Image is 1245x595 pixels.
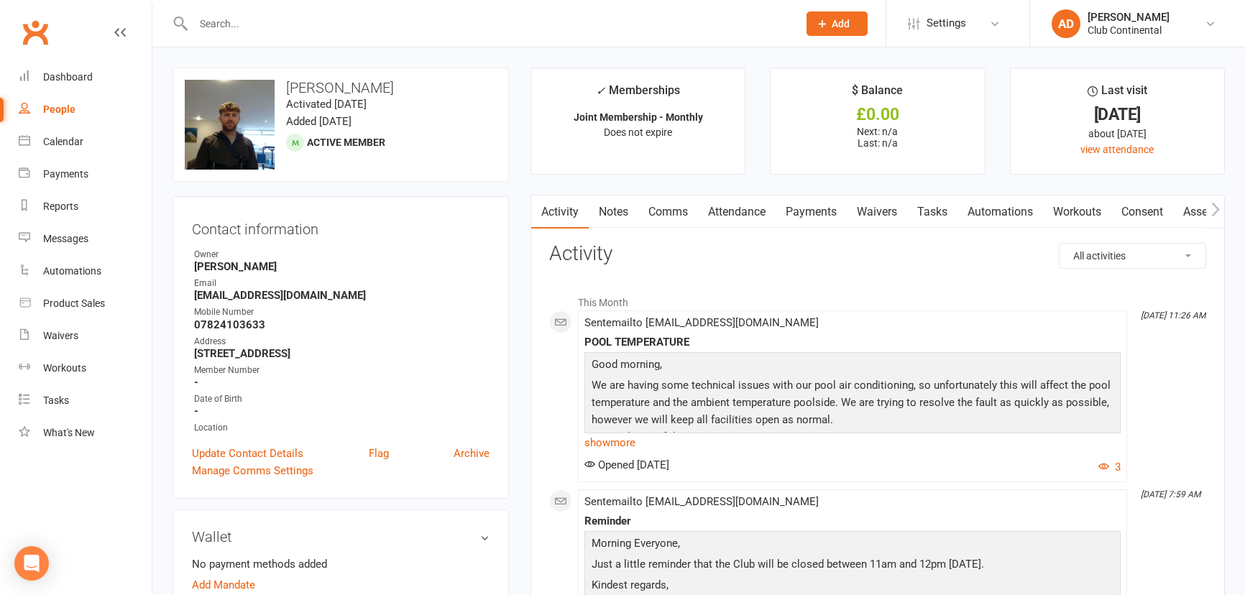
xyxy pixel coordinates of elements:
[1088,11,1170,24] div: [PERSON_NAME]
[604,126,672,138] span: Does not expire
[19,417,152,449] a: What's New
[19,158,152,190] a: Payments
[194,392,490,406] div: Date of Birth
[19,287,152,320] a: Product Sales
[43,233,88,244] div: Messages
[192,555,490,573] li: No payment methods added
[852,81,903,107] div: $ Balance
[192,529,490,545] h3: Wallet
[784,107,971,122] div: £0.00
[19,223,152,255] a: Messages
[43,136,83,147] div: Calendar
[194,347,490,360] strong: [STREET_ADDRESS]
[19,352,152,384] a: Workouts
[907,195,957,229] a: Tasks
[19,320,152,352] a: Waivers
[574,111,703,123] strong: Joint Membership - Monthly
[588,356,1117,377] p: Good morning,
[194,289,490,302] strong: [EMAIL_ADDRESS][DOMAIN_NAME]
[194,277,490,290] div: Email
[1052,9,1080,38] div: AD
[194,260,490,273] strong: [PERSON_NAME]
[588,555,1117,576] p: Just a little reminder that the Club will be closed between 11am and 12pm [DATE].
[584,495,819,508] span: Sent email to [EMAIL_ADDRESS][DOMAIN_NAME]
[1088,24,1170,37] div: Club Continental
[43,103,75,115] div: People
[192,445,303,462] a: Update Contact Details
[17,14,53,50] a: Clubworx
[19,384,152,417] a: Tasks
[43,330,78,341] div: Waivers
[185,80,275,170] img: image1753522108.png
[194,335,490,349] div: Address
[589,195,638,229] a: Notes
[1141,310,1205,320] i: [DATE] 11:26 AM
[454,445,490,462] a: Archive
[307,137,385,148] span: Active member
[1024,126,1211,142] div: about [DATE]
[19,190,152,223] a: Reports
[957,195,1043,229] a: Automations
[698,195,776,229] a: Attendance
[531,195,589,229] a: Activity
[588,377,1117,484] p: We are having some technical issues with our pool air conditioning, so unfortunately this will af...
[43,362,86,374] div: Workouts
[638,195,698,229] a: Comms
[1024,107,1211,122] div: [DATE]
[19,126,152,158] a: Calendar
[584,515,1121,527] div: Reminder
[776,195,847,229] a: Payments
[194,376,490,389] strong: -
[43,427,95,438] div: What's New
[784,126,971,149] p: Next: n/a Last: n/a
[19,61,152,93] a: Dashboard
[927,7,966,40] span: Settings
[286,98,367,111] time: Activated [DATE]
[1088,81,1147,107] div: Last visit
[19,93,152,126] a: People
[584,336,1121,349] div: POOL TEMPERATURE
[43,200,78,212] div: Reports
[584,433,1121,453] a: show more
[194,364,490,377] div: Member Number
[286,115,352,128] time: Added [DATE]
[14,546,49,581] div: Open Intercom Messenger
[584,316,819,329] span: Sent email to [EMAIL_ADDRESS][DOMAIN_NAME]
[192,576,255,594] a: Add Mandate
[189,14,788,34] input: Search...
[192,216,490,237] h3: Contact information
[43,168,88,180] div: Payments
[43,71,93,83] div: Dashboard
[192,462,313,479] a: Manage Comms Settings
[807,11,868,36] button: Add
[1080,144,1154,155] a: view attendance
[588,535,1117,555] p: Morning Everyone,
[832,18,850,29] span: Add
[194,318,490,331] strong: 07824103633
[1111,195,1173,229] a: Consent
[1043,195,1111,229] a: Workouts
[1098,458,1121,476] button: 3
[369,445,389,462] a: Flag
[43,265,101,277] div: Automations
[549,243,1206,265] h3: Activity
[596,84,605,98] i: ✓
[194,421,490,435] div: Location
[185,80,497,96] h3: [PERSON_NAME]
[194,405,490,418] strong: -
[194,305,490,319] div: Mobile Number
[584,458,669,471] span: Opened [DATE]
[596,81,680,108] div: Memberships
[194,248,490,262] div: Owner
[43,395,69,406] div: Tasks
[43,297,105,309] div: Product Sales
[1141,489,1200,499] i: [DATE] 7:59 AM
[549,287,1206,310] li: This Month
[19,255,152,287] a: Automations
[847,195,907,229] a: Waivers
